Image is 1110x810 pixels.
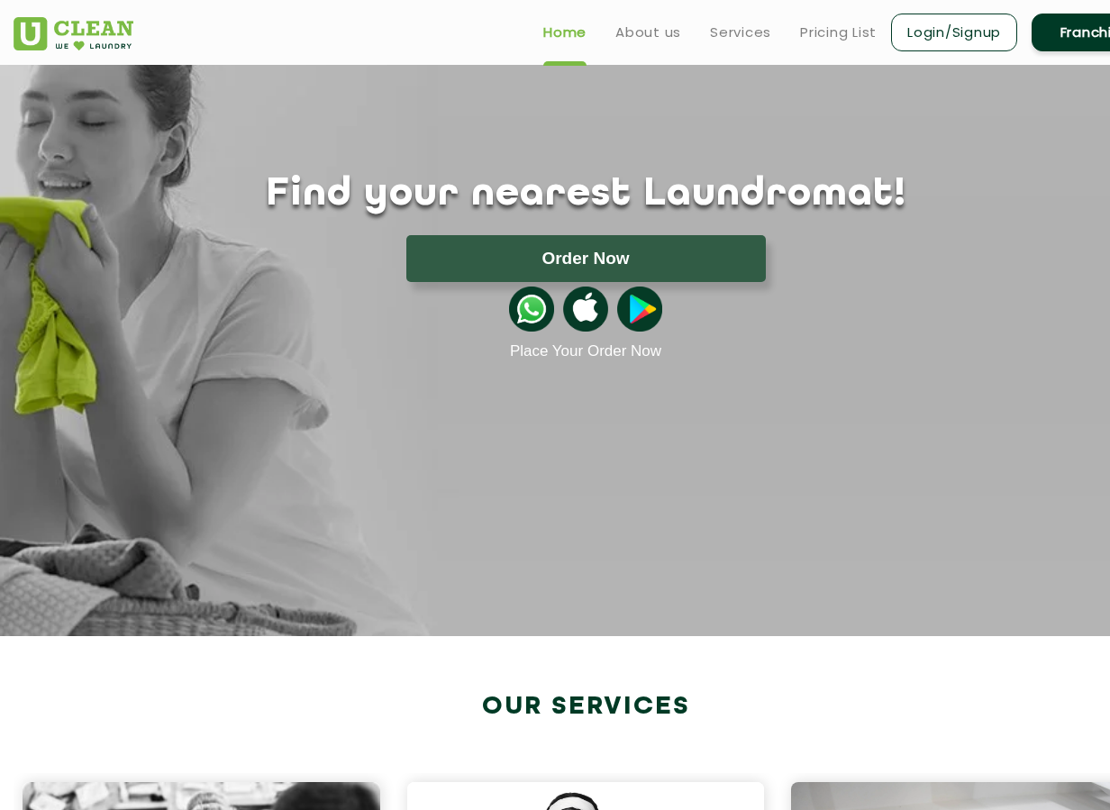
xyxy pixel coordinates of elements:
[543,22,587,43] a: Home
[509,287,554,332] img: whatsappicon.png
[563,287,608,332] img: apple-icon.png
[891,14,1017,51] a: Login/Signup
[617,287,662,332] img: playstoreicon.png
[800,22,877,43] a: Pricing List
[510,342,661,360] a: Place Your Order Now
[710,22,771,43] a: Services
[14,17,133,50] img: UClean Laundry and Dry Cleaning
[406,235,766,282] button: Order Now
[615,22,681,43] a: About us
